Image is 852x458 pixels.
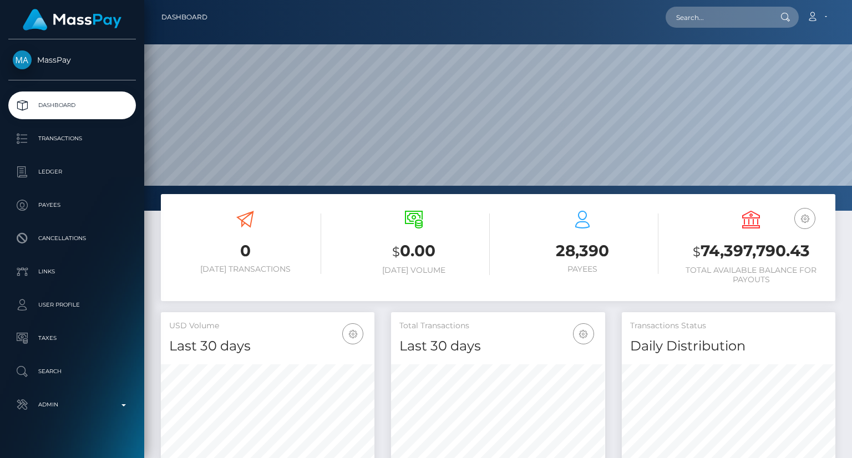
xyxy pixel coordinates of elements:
[169,320,366,332] h5: USD Volume
[13,363,131,380] p: Search
[13,263,131,280] p: Links
[13,330,131,347] p: Taxes
[13,197,131,213] p: Payees
[392,244,400,259] small: $
[506,264,658,274] h6: Payees
[13,97,131,114] p: Dashboard
[8,391,136,419] a: Admin
[675,240,827,263] h3: 74,397,790.43
[13,396,131,413] p: Admin
[630,337,827,356] h4: Daily Distribution
[399,320,596,332] h5: Total Transactions
[8,324,136,352] a: Taxes
[13,230,131,247] p: Cancellations
[13,50,32,69] img: MassPay
[8,291,136,319] a: User Profile
[399,337,596,356] h4: Last 30 days
[8,358,136,385] a: Search
[693,244,701,259] small: $
[506,240,658,262] h3: 28,390
[8,158,136,186] a: Ledger
[13,130,131,147] p: Transactions
[13,164,131,180] p: Ledger
[8,225,136,252] a: Cancellations
[23,9,121,30] img: MassPay Logo
[8,191,136,219] a: Payees
[13,297,131,313] p: User Profile
[630,320,827,332] h5: Transactions Status
[161,6,207,29] a: Dashboard
[169,240,321,262] h3: 0
[8,125,136,152] a: Transactions
[8,258,136,286] a: Links
[338,266,490,275] h6: [DATE] Volume
[169,337,366,356] h4: Last 30 days
[675,266,827,284] h6: Total Available Balance for Payouts
[666,7,770,28] input: Search...
[169,264,321,274] h6: [DATE] Transactions
[338,240,490,263] h3: 0.00
[8,91,136,119] a: Dashboard
[8,55,136,65] span: MassPay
